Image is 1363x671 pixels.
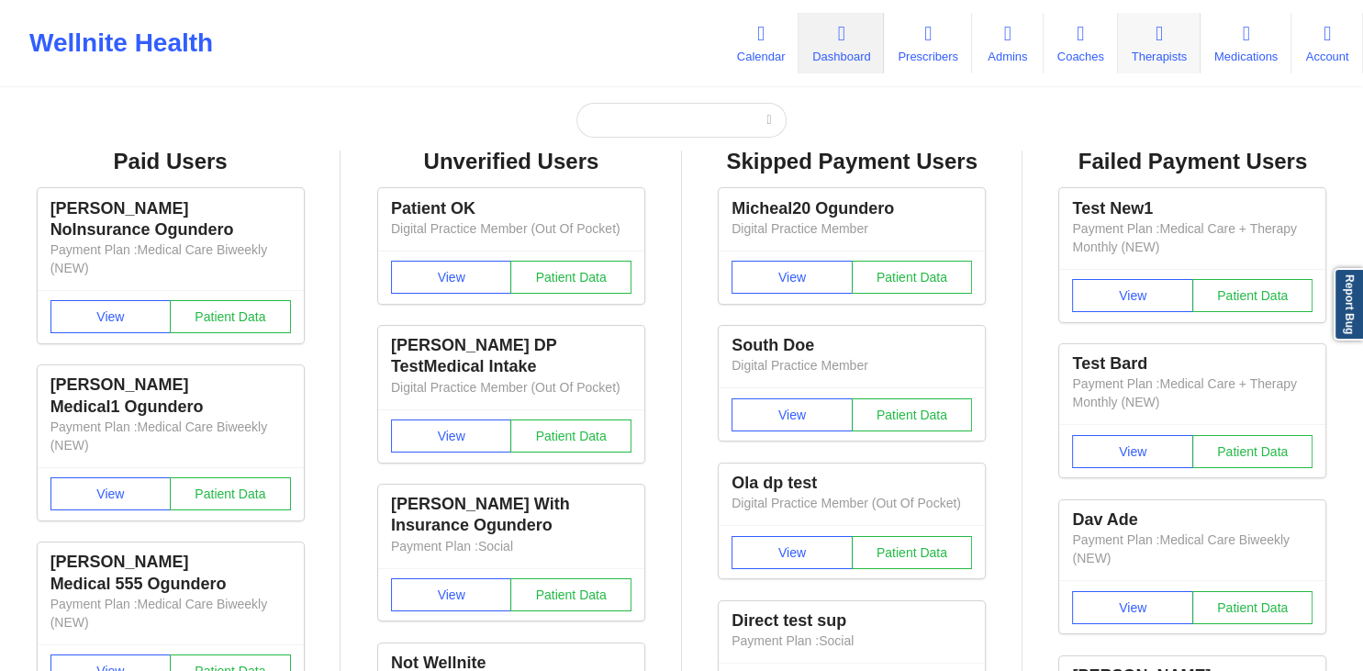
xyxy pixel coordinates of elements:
button: View [732,261,853,294]
p: Payment Plan : Social [732,632,972,650]
a: Account [1291,13,1363,73]
p: Payment Plan : Medical Care Biweekly (NEW) [50,240,291,277]
p: Digital Practice Member [732,219,972,238]
p: Payment Plan : Medical Care Biweekly (NEW) [1072,531,1313,567]
p: Digital Practice Member (Out Of Pocket) [391,378,631,397]
div: [PERSON_NAME] Medical 555 Ogundero [50,552,291,594]
a: Admins [972,13,1044,73]
div: Paid Users [13,148,328,176]
p: Payment Plan : Social [391,537,631,555]
div: [PERSON_NAME] With Insurance Ogundero [391,494,631,536]
div: Test New1 [1072,198,1313,219]
button: View [1072,279,1193,312]
a: Report Bug [1334,268,1363,341]
p: Payment Plan : Medical Care Biweekly (NEW) [50,418,291,454]
a: Coaches [1044,13,1118,73]
a: Therapists [1118,13,1201,73]
button: View [1072,591,1193,624]
div: Failed Payment Users [1035,148,1350,176]
button: Patient Data [1192,591,1313,624]
button: View [50,300,172,333]
div: [PERSON_NAME] Medical1 Ogundero [50,375,291,417]
button: Patient Data [852,261,973,294]
button: Patient Data [510,578,631,611]
p: Digital Practice Member (Out Of Pocket) [391,219,631,238]
button: View [50,477,172,510]
button: View [732,536,853,569]
button: View [1072,435,1193,468]
p: Payment Plan : Medical Care + Therapy Monthly (NEW) [1072,219,1313,256]
div: Unverified Users [353,148,668,176]
button: Patient Data [510,419,631,453]
button: View [391,261,512,294]
button: Patient Data [170,477,291,510]
button: View [732,398,853,431]
div: Direct test sup [732,610,972,632]
div: Ola dp test [732,473,972,494]
button: Patient Data [1192,279,1313,312]
a: Prescribers [884,13,971,73]
div: Micheal20 Ogundero [732,198,972,219]
button: Patient Data [852,536,973,569]
a: Medications [1201,13,1291,73]
a: Calendar [723,13,799,73]
button: Patient Data [1192,435,1313,468]
div: Skipped Payment Users [695,148,1010,176]
button: Patient Data [510,261,631,294]
a: Dashboard [799,13,884,73]
p: Payment Plan : Medical Care Biweekly (NEW) [50,595,291,632]
button: View [391,578,512,611]
button: View [391,419,512,453]
p: Digital Practice Member (Out Of Pocket) [732,494,972,512]
div: [PERSON_NAME] DP TestMedical Intake [391,335,631,377]
div: Patient OK [391,198,631,219]
button: Patient Data [170,300,291,333]
div: [PERSON_NAME] NoInsurance Ogundero [50,198,291,240]
button: Patient Data [852,398,973,431]
p: Digital Practice Member [732,356,972,375]
div: Dav Ade [1072,509,1313,531]
div: South Doe [732,335,972,356]
div: Test Bard [1072,353,1313,375]
p: Payment Plan : Medical Care + Therapy Monthly (NEW) [1072,375,1313,411]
